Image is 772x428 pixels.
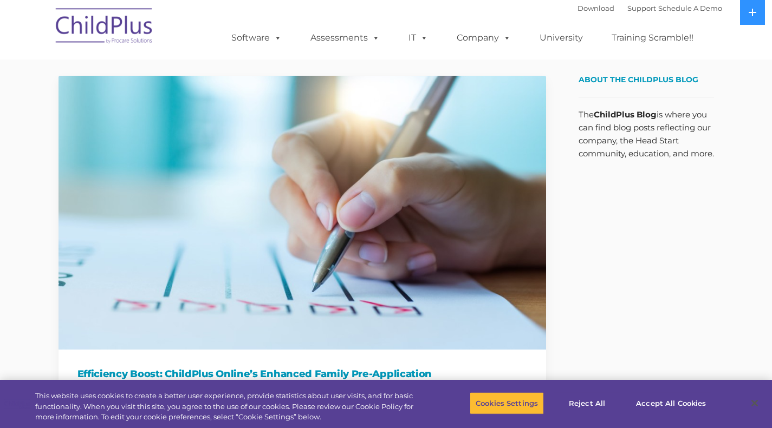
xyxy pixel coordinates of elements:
[50,1,159,55] img: ChildPlus by Procare Solutions
[59,76,546,350] img: Efficiency Boost: ChildPlus Online's Enhanced Family Pre-Application Process - Streamlining Appli...
[743,391,767,415] button: Close
[446,27,522,49] a: Company
[627,4,656,12] a: Support
[594,109,657,120] strong: ChildPlus Blog
[220,27,293,49] a: Software
[470,392,544,414] button: Cookies Settings
[578,4,722,12] font: |
[579,75,698,84] span: About the ChildPlus Blog
[300,27,391,49] a: Assessments
[77,366,527,382] h1: Efficiency Boost: ChildPlus Online’s Enhanced Family Pre-Application
[553,392,621,414] button: Reject All
[630,392,712,414] button: Accept All Cookies
[578,4,614,12] a: Download
[658,4,722,12] a: Schedule A Demo
[529,27,594,49] a: University
[601,27,704,49] a: Training Scramble!!
[579,108,714,160] p: The is where you can find blog posts reflecting our company, the Head Start community, education,...
[398,27,439,49] a: IT
[35,391,425,423] div: This website uses cookies to create a better user experience, provide statistics about user visit...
